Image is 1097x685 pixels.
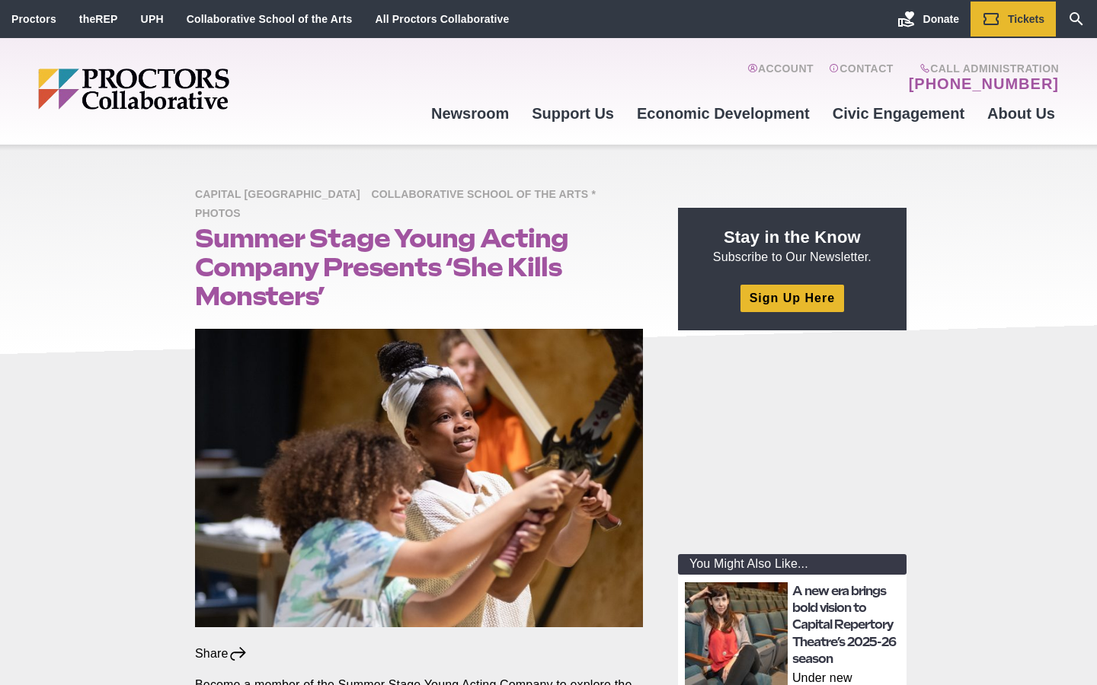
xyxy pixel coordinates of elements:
p: Subscribe to Our Newsletter. [696,226,888,266]
a: Sign Up Here [740,285,844,311]
a: Capital [GEOGRAPHIC_DATA] [195,187,368,200]
a: Proctors [11,13,56,25]
a: Support Us [520,93,625,134]
span: Collaborative School of the Arts * [371,186,603,205]
span: Call Administration [904,62,1059,75]
span: Photos [195,205,248,224]
iframe: Advertisement [678,349,907,539]
strong: Stay in the Know [724,228,861,247]
a: Donate [886,2,971,37]
a: theREP [79,13,118,25]
span: Capital [GEOGRAPHIC_DATA] [195,186,368,205]
a: A new era brings bold vision to Capital Repertory Theatre’s 2025-26 season [792,584,896,667]
a: Contact [829,62,894,93]
span: Donate [923,13,959,25]
a: [PHONE_NUMBER] [909,75,1059,93]
a: Civic Engagement [821,93,976,134]
a: Tickets [971,2,1056,37]
a: UPH [141,13,164,25]
a: Collaborative School of the Arts * [371,187,603,200]
a: Collaborative School of the Arts [187,13,353,25]
a: About Us [976,93,1067,134]
h1: Summer Stage Young Acting Company Presents ‘She Kills Monsters’ [195,224,643,311]
img: thumbnail: A new era brings bold vision to Capital Repertory Theatre’s 2025-26 season [685,582,788,685]
a: Economic Development [625,93,821,134]
a: Search [1056,2,1097,37]
div: Share [195,645,248,662]
a: Photos [195,206,248,219]
a: Newsroom [420,93,520,134]
img: Proctors logo [38,68,347,110]
a: All Proctors Collaborative [375,13,509,25]
div: You Might Also Like... [678,554,907,575]
span: Tickets [1008,13,1044,25]
a: Account [747,62,814,93]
